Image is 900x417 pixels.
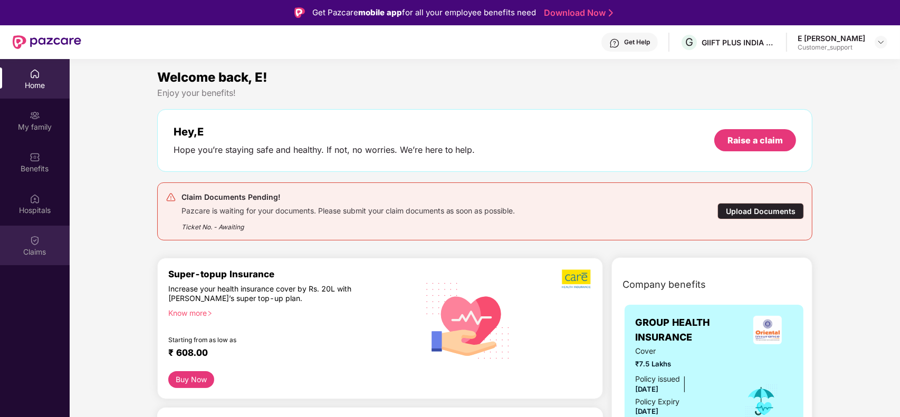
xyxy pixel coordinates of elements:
[168,336,371,343] div: Starting from as low as
[157,88,813,99] div: Enjoy your benefits!
[635,373,680,385] div: Policy issued
[168,371,214,388] button: Buy Now
[609,7,613,18] img: Stroke
[168,284,370,304] div: Increase your health insurance cover by Rs. 20L with [PERSON_NAME]’s super top-up plan.
[798,33,865,43] div: E [PERSON_NAME]
[30,69,40,79] img: svg+xml;base64,PHN2ZyBpZD0iSG9tZSIgeG1sbnM9Imh0dHA6Ly93d3cudzMub3JnLzIwMDAvc3ZnIiB3aWR0aD0iMjAiIG...
[753,316,782,344] img: insurerLogo
[685,36,693,49] span: G
[635,385,658,393] span: [DATE]
[312,6,536,19] div: Get Pazcare for all your employee benefits need
[702,37,775,47] div: GIIFT PLUS INDIA PRIVATE LIMITED
[294,7,305,18] img: Logo
[717,203,804,219] div: Upload Documents
[30,193,40,204] img: svg+xml;base64,PHN2ZyBpZD0iSG9zcGl0YWxzIiB4bWxucz0iaHR0cDovL3d3dy53My5vcmcvMjAwMC9zdmciIHdpZHRoPS...
[174,125,475,138] div: Hey, E
[635,407,658,415] span: [DATE]
[544,7,610,18] a: Download Now
[635,315,742,345] span: GROUP HEALTH INSURANCE
[727,134,783,146] div: Raise a claim
[635,345,730,357] span: Cover
[168,269,416,279] div: Super-topup Insurance
[181,203,515,216] div: Pazcare is waiting for your documents. Please submit your claim documents as soon as possible.
[207,311,213,316] span: right
[30,152,40,162] img: svg+xml;base64,PHN2ZyBpZD0iQmVuZWZpdHMiIHhtbG5zPSJodHRwOi8vd3d3LnczLm9yZy8yMDAwL3N2ZyIgd2lkdGg9Ij...
[562,269,592,289] img: b5dec4f62d2307b9de63beb79f102df3.png
[168,347,405,360] div: ₹ 608.00
[624,38,650,46] div: Get Help
[623,277,706,292] span: Company benefits
[635,396,679,408] div: Policy Expiry
[157,70,267,85] span: Welcome back, E!
[181,216,515,232] div: Ticket No. - Awaiting
[13,35,81,49] img: New Pazcare Logo
[30,235,40,246] img: svg+xml;base64,PHN2ZyBpZD0iQ2xhaW0iIHhtbG5zPSJodHRwOi8vd3d3LnczLm9yZy8yMDAwL3N2ZyIgd2lkdGg9IjIwIi...
[181,191,515,203] div: Claim Documents Pending!
[877,38,885,46] img: svg+xml;base64,PHN2ZyBpZD0iRHJvcGRvd24tMzJ4MzIiIHhtbG5zPSJodHRwOi8vd3d3LnczLm9yZy8yMDAwL3N2ZyIgd2...
[609,38,620,49] img: svg+xml;base64,PHN2ZyBpZD0iSGVscC0zMngzMiIgeG1sbnM9Imh0dHA6Ly93d3cudzMub3JnLzIwMDAvc3ZnIiB3aWR0aD...
[635,358,730,370] span: ₹7.5 Lakhs
[798,43,865,52] div: Customer_support
[166,192,176,202] img: svg+xml;base64,PHN2ZyB4bWxucz0iaHR0cDovL3d3dy53My5vcmcvMjAwMC9zdmciIHdpZHRoPSIyNCIgaGVpZ2h0PSIyNC...
[168,308,409,316] div: Know more
[30,110,40,121] img: svg+xml;base64,PHN2ZyB3aWR0aD0iMjAiIGhlaWdodD0iMjAiIHZpZXdCb3g9IjAgMCAyMCAyMCIgZmlsbD0ibm9uZSIgeG...
[358,7,402,17] strong: mobile app
[174,144,475,156] div: Hope you’re staying safe and healthy. If not, no worries. We’re here to help.
[418,269,519,371] img: svg+xml;base64,PHN2ZyB4bWxucz0iaHR0cDovL3d3dy53My5vcmcvMjAwMC9zdmciIHhtbG5zOnhsaW5rPSJodHRwOi8vd3...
